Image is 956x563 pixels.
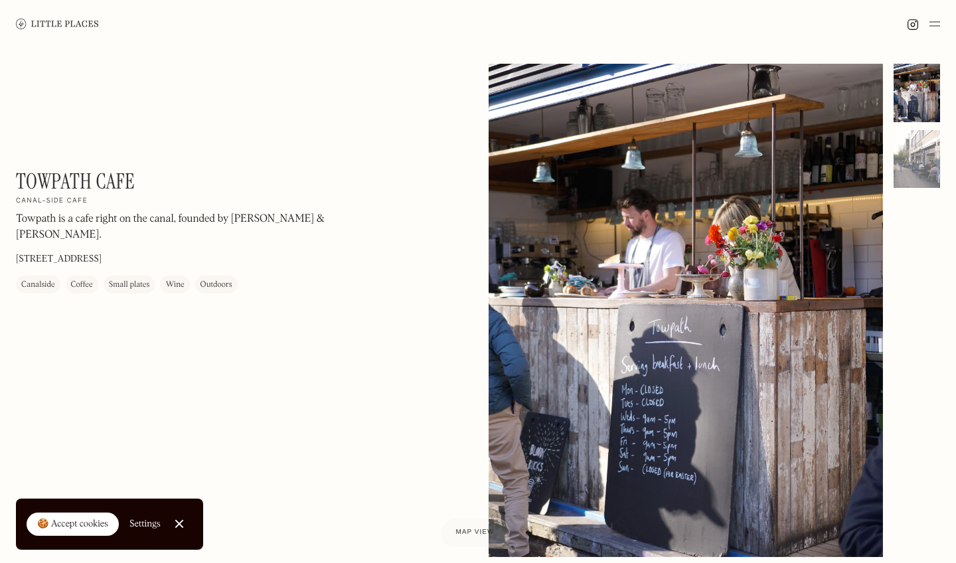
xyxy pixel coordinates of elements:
[16,253,102,267] p: [STREET_ADDRESS]
[456,528,495,536] span: Map view
[166,511,193,537] a: Close Cookie Popup
[16,169,135,194] h1: Towpath Cafe
[200,279,232,292] div: Outdoors
[16,197,88,206] h2: Canal-side cafe
[37,518,108,531] div: 🍪 Accept cookies
[440,518,511,547] a: Map view
[109,279,150,292] div: Small plates
[21,279,55,292] div: Canalside
[16,212,374,244] p: Towpath is a cafe right on the canal, founded by [PERSON_NAME] & [PERSON_NAME].
[129,519,161,528] div: Settings
[129,509,161,539] a: Settings
[71,279,93,292] div: Coffee
[27,513,119,536] a: 🍪 Accept cookies
[165,279,184,292] div: Wine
